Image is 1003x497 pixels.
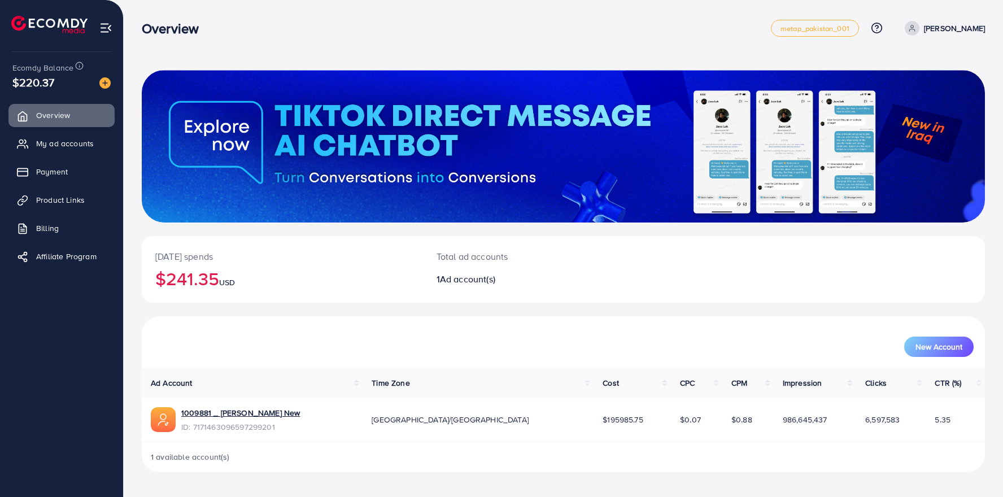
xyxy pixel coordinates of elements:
[771,20,859,37] a: metap_pakistan_001
[8,245,115,268] a: Affiliate Program
[8,160,115,183] a: Payment
[437,250,620,263] p: Total ad accounts
[8,104,115,127] a: Overview
[8,217,115,239] a: Billing
[780,25,849,32] span: metap_pakistan_001
[12,62,73,73] span: Ecomdy Balance
[935,377,961,389] span: CTR (%)
[680,377,695,389] span: CPC
[181,421,300,433] span: ID: 7171463096597299201
[36,138,94,149] span: My ad accounts
[8,189,115,211] a: Product Links
[731,377,747,389] span: CPM
[372,414,529,425] span: [GEOGRAPHIC_DATA]/[GEOGRAPHIC_DATA]
[924,21,985,35] p: [PERSON_NAME]
[603,414,643,425] span: $195985.75
[904,337,974,357] button: New Account
[915,343,962,351] span: New Account
[437,274,620,285] h2: 1
[155,268,409,289] h2: $241.35
[680,414,701,425] span: $0.07
[151,377,193,389] span: Ad Account
[603,377,619,389] span: Cost
[151,451,230,463] span: 1 available account(s)
[142,20,208,37] h3: Overview
[151,407,176,432] img: ic-ads-acc.e4c84228.svg
[900,21,985,36] a: [PERSON_NAME]
[440,273,495,285] span: Ad account(s)
[36,166,68,177] span: Payment
[372,377,409,389] span: Time Zone
[865,377,887,389] span: Clicks
[219,277,235,288] span: USD
[12,74,54,90] span: $220.37
[99,77,111,89] img: image
[11,16,88,33] img: logo
[935,414,950,425] span: 5.35
[181,407,300,418] a: 1009881 _ [PERSON_NAME] New
[36,251,97,262] span: Affiliate Program
[99,21,112,34] img: menu
[955,446,995,489] iframe: Chat
[8,132,115,155] a: My ad accounts
[36,194,85,206] span: Product Links
[865,414,900,425] span: 6,597,583
[731,414,752,425] span: $0.88
[36,110,70,121] span: Overview
[783,377,822,389] span: Impression
[155,250,409,263] p: [DATE] spends
[783,414,827,425] span: 986,645,437
[36,223,59,234] span: Billing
